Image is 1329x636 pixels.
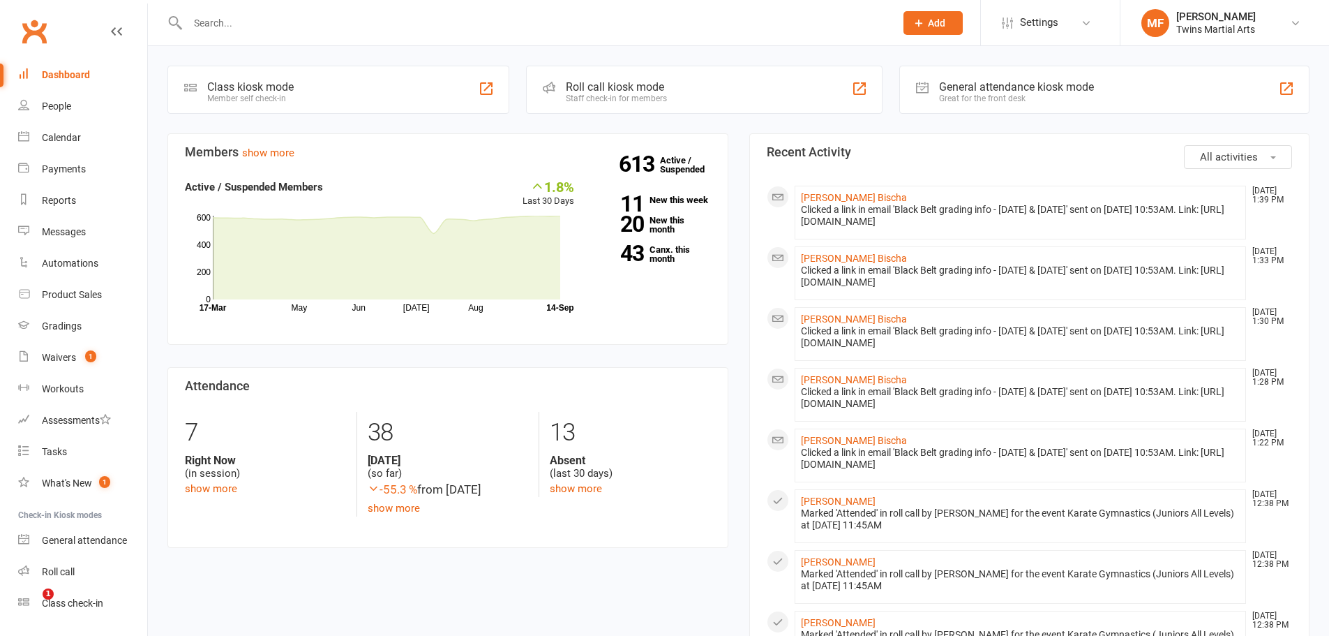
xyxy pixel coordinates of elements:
[42,478,92,489] div: What's New
[42,352,76,363] div: Waivers
[939,80,1094,94] div: General attendance kiosk mode
[801,496,876,507] a: [PERSON_NAME]
[42,320,82,332] div: Gradings
[42,132,81,143] div: Calendar
[18,248,147,279] a: Automations
[18,374,147,405] a: Workouts
[619,154,660,175] strong: 613
[1176,10,1256,23] div: [PERSON_NAME]
[1176,23,1256,36] div: Twins Martial Arts
[185,412,346,454] div: 7
[1245,490,1291,508] time: [DATE] 12:38 PM
[550,454,710,480] div: (last 30 days)
[183,13,885,33] input: Search...
[566,94,667,103] div: Staff check-in for members
[42,598,103,609] div: Class check-in
[595,245,711,263] a: 43Canx. this month
[595,216,711,234] a: 20New this month
[1245,247,1291,265] time: [DATE] 1:33 PM
[42,226,86,237] div: Messages
[595,193,644,214] strong: 11
[42,69,90,80] div: Dashboard
[18,279,147,311] a: Product Sales
[550,482,602,495] a: show more
[99,476,110,488] span: 1
[17,14,52,49] a: Clubworx
[1245,551,1291,569] time: [DATE] 12:38 PM
[1245,186,1291,205] time: [DATE] 1:39 PM
[801,508,1240,531] div: Marked 'Attended' in roll call by [PERSON_NAME] for the event Karate Gymnastics (Juniors All Leve...
[368,480,528,499] div: from [DATE]
[43,589,54,600] span: 1
[1245,369,1291,387] time: [DATE] 1:28 PM
[801,617,876,628] a: [PERSON_NAME]
[801,192,907,203] a: [PERSON_NAME] Bischa
[1141,9,1169,37] div: MF
[660,145,721,184] a: 613Active / Suspended
[42,535,127,546] div: General attendance
[801,374,907,385] a: [PERSON_NAME] Bischa
[928,17,945,29] span: Add
[185,379,711,393] h3: Attendance
[18,468,147,499] a: What's New1
[18,122,147,154] a: Calendar
[207,80,294,94] div: Class kiosk mode
[185,145,711,159] h3: Members
[18,405,147,436] a: Assessments
[801,204,1240,228] div: Clicked a link in email 'Black Belt grading info - [DATE] & [DATE]' sent on [DATE] 10:53AM. Link:...
[550,412,710,454] div: 13
[1245,612,1291,630] time: [DATE] 12:38 PM
[368,502,420,515] a: show more
[566,80,667,94] div: Roll call kiosk mode
[42,383,84,394] div: Workouts
[42,446,67,457] div: Tasks
[18,588,147,619] a: Class kiosk mode
[801,556,876,568] a: [PERSON_NAME]
[595,195,711,205] a: 11New this week
[185,482,237,495] a: show more
[42,195,76,206] div: Reports
[18,59,147,91] a: Dashboard
[368,454,528,467] strong: [DATE]
[523,179,574,194] div: 1.8%
[1020,7,1058,38] span: Settings
[42,289,102,300] div: Product Sales
[595,214,644,235] strong: 20
[1200,151,1258,163] span: All activities
[18,216,147,248] a: Messages
[903,11,963,35] button: Add
[767,145,1293,159] h3: Recent Activity
[523,179,574,209] div: Last 30 Days
[42,566,75,577] div: Roll call
[801,265,1240,288] div: Clicked a link in email 'Black Belt grading info - [DATE] & [DATE]' sent on [DATE] 10:53AM. Link:...
[1245,429,1291,448] time: [DATE] 1:22 PM
[185,181,323,193] strong: Active / Suspended Members
[18,185,147,216] a: Reports
[18,311,147,342] a: Gradings
[801,435,907,446] a: [PERSON_NAME] Bischa
[368,482,417,496] span: -55.3 %
[1245,308,1291,326] time: [DATE] 1:30 PM
[207,94,294,103] div: Member self check-in
[18,525,147,556] a: General attendance kiosk mode
[18,436,147,468] a: Tasks
[368,412,528,454] div: 38
[801,447,1240,471] div: Clicked a link in email 'Black Belt grading info - [DATE] & [DATE]' sent on [DATE] 10:53AM. Link:...
[42,101,71,112] div: People
[801,253,907,264] a: [PERSON_NAME] Bischa
[42,415,111,426] div: Assessments
[801,386,1240,410] div: Clicked a link in email 'Black Belt grading info - [DATE] & [DATE]' sent on [DATE] 10:53AM. Link:...
[185,454,346,480] div: (in session)
[1184,145,1292,169] button: All activities
[14,589,47,622] iframe: Intercom live chat
[801,325,1240,349] div: Clicked a link in email 'Black Belt grading info - [DATE] & [DATE]' sent on [DATE] 10:53AM. Link:...
[85,350,96,362] span: 1
[18,154,147,185] a: Payments
[42,258,98,269] div: Automations
[939,94,1094,103] div: Great for the front desk
[801,313,907,325] a: [PERSON_NAME] Bischa
[801,568,1240,592] div: Marked 'Attended' in roll call by [PERSON_NAME] for the event Karate Gymnastics (Juniors All Leve...
[595,243,644,264] strong: 43
[18,342,147,374] a: Waivers 1
[550,454,710,467] strong: Absent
